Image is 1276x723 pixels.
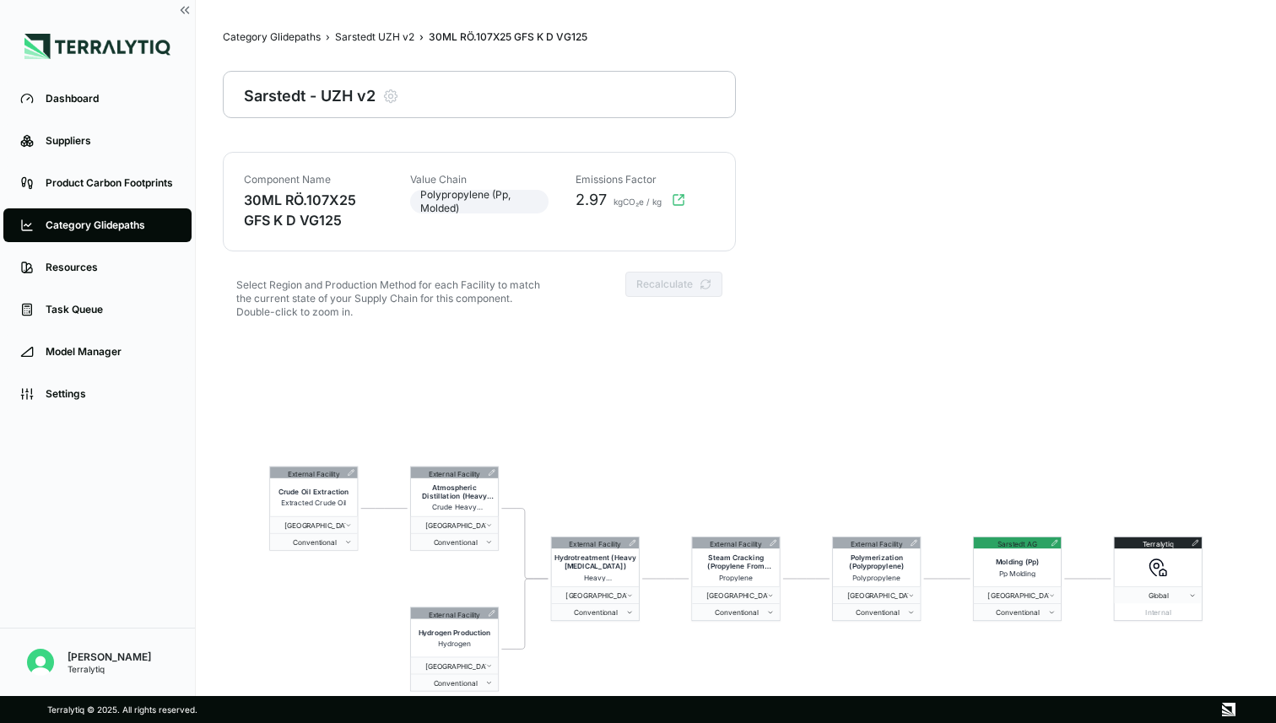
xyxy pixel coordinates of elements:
[24,34,170,59] img: Logo
[852,573,900,581] span: Polypropylene
[692,603,779,620] button: Conventional
[833,603,920,620] button: Conventional
[410,173,549,186] div: Value Chain
[244,83,376,106] div: Sarstedt - UZH v2
[276,521,346,529] span: Germany
[832,537,921,621] div: External FacilityPolymerization (Polypropylene)Polypropylene [GEOGRAPHIC_DATA] Conventional
[552,586,639,603] button: [GEOGRAPHIC_DATA]
[835,553,917,570] span: Polymerization (Polypropylene)
[1120,591,1189,600] span: Global
[278,488,349,496] span: Crude Oil Extraction
[46,261,175,274] div: Resources
[419,30,424,44] span: ›
[979,608,1048,617] span: conventional
[417,521,487,529] span: Germany
[46,176,175,190] div: Product Carbon Footprints
[417,678,486,687] span: conventional
[1115,586,1202,603] button: Global
[429,467,481,478] div: External Facility
[27,649,54,676] img: Nitin Shetty
[551,537,640,621] div: External FacilityHydrotreatment (Heavy [MEDICAL_DATA])Heavy [MEDICAL_DATA] [GEOGRAPHIC_DATA] Conv...
[1115,603,1202,620] div: Internal
[276,537,345,546] span: conventional
[554,573,636,581] span: Heavy [MEDICAL_DATA]
[417,661,487,670] span: Germany
[269,467,358,551] div: External FacilityCrude Oil ExtractionExtracted Crude Oil [GEOGRAPHIC_DATA] Conventional
[1143,537,1174,548] div: Terralytiq
[417,537,486,546] span: conventional
[979,591,1049,600] span: Germany
[554,553,636,570] span: Hydrotreatment (Heavy [MEDICAL_DATA])
[281,499,346,507] span: Extracted Crude Oil
[410,607,499,691] div: External FacilityHydrogen ProductionHydrogen [GEOGRAPHIC_DATA] Conventional
[501,509,548,579] g: Edge from 2 to 4
[46,92,175,105] div: Dashboard
[851,537,903,548] div: External Facility
[576,190,607,210] span: 2.97
[698,608,767,617] span: conventional
[411,533,498,550] button: Conventional
[1114,537,1203,621] div: Terralytiq Global Internal
[68,664,151,674] div: Terralytiq
[719,573,753,581] span: Propylene
[270,533,357,550] button: Conventional
[692,586,779,603] button: [GEOGRAPHIC_DATA]
[569,537,621,548] div: External Facility
[996,558,1040,566] span: Molding (Pp)
[411,674,498,691] button: Conventional
[288,467,340,478] div: External Facility
[698,591,768,600] span: Germany
[999,569,1035,577] span: Pp Molding
[974,603,1061,620] button: Conventional
[710,537,762,548] div: External Facility
[557,591,627,600] span: Germany
[419,628,491,636] span: Hydrogen Production
[20,642,61,683] button: Open user button
[998,537,1037,548] div: Sarstedt AG
[244,190,383,230] div: 30ML RÖ.107X25 GFS K D VG125
[557,608,626,617] span: conventional
[695,553,777,570] span: Steam Cracking (Propylene From [GEOGRAPHIC_DATA])
[420,188,539,215] span: Polypropylene (Pp, Molded)
[552,603,639,620] button: Conventional
[46,134,175,148] div: Suppliers
[223,272,554,319] div: Select Region and Production Method for each Facility to match the current state of your Supply C...
[973,537,1062,621] div: Sarstedt AGMolding (Pp)Pp Molding [GEOGRAPHIC_DATA] Conventional
[429,607,481,618] div: External Facility
[410,467,499,551] div: External FacilityAtmospheric Distillation (Heavy [MEDICAL_DATA])Crude Heavy [MEDICAL_DATA] [GEOGR...
[429,30,587,44] span: 30ML RÖ.107X25 GFS K D VG125
[610,197,662,210] span: kgCO₂e / kg
[244,173,383,186] div: Component Name
[270,516,357,533] button: [GEOGRAPHIC_DATA]
[411,516,498,533] button: [GEOGRAPHIC_DATA]
[414,503,495,511] span: Crude Heavy [MEDICAL_DATA]
[839,608,908,617] span: conventional
[46,345,175,359] div: Model Manager
[335,30,414,44] a: Sarstedt UZH v2
[691,537,780,621] div: External FacilitySteam Cracking (Propylene From [GEOGRAPHIC_DATA])Propylene [GEOGRAPHIC_DATA] Con...
[46,387,175,401] div: Settings
[68,650,151,664] div: [PERSON_NAME]
[411,657,498,674] button: [GEOGRAPHIC_DATA]
[414,483,495,500] span: Atmospheric Distillation (Heavy [MEDICAL_DATA])
[326,30,330,44] span: ›
[576,173,715,186] div: Emissions Factor
[223,30,321,44] a: Category Glidepaths
[833,586,920,603] button: [GEOGRAPHIC_DATA]
[438,639,471,648] span: Hydrogen
[974,586,1061,603] button: [GEOGRAPHIC_DATA]
[501,579,548,649] g: Edge from 3 to 4
[839,591,909,600] span: Germany
[46,219,175,232] div: Category Glidepaths
[46,303,175,316] div: Task Queue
